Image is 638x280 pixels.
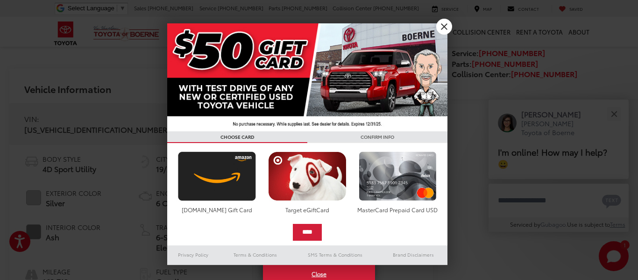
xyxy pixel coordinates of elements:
[291,249,379,260] a: SMS Terms & Conditions
[167,249,220,260] a: Privacy Policy
[307,131,447,143] h3: CONFIRM INFO
[356,206,439,214] div: MasterCard Prepaid Card USD
[176,151,258,201] img: amazoncard.png
[266,151,348,201] img: targetcard.png
[266,206,348,214] div: Target eGiftCard
[167,23,447,131] img: 42635_top_851395.jpg
[220,249,291,260] a: Terms & Conditions
[379,249,447,260] a: Brand Disclaimers
[176,206,258,214] div: [DOMAIN_NAME] Gift Card
[356,151,439,201] img: mastercard.png
[167,131,307,143] h3: CHOOSE CARD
